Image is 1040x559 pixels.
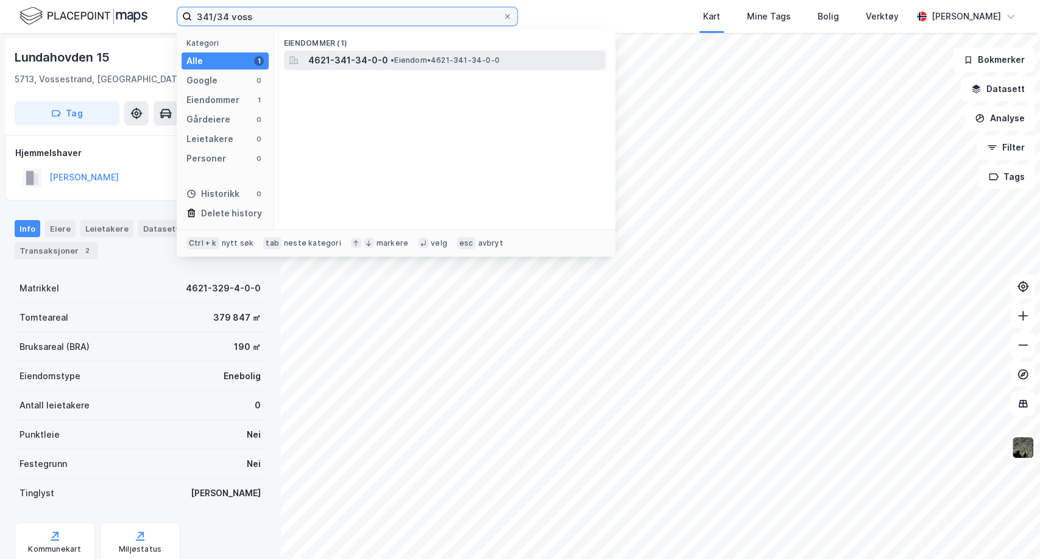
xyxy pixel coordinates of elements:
[186,151,226,166] div: Personer
[254,95,264,105] div: 1
[247,427,261,442] div: Nei
[15,146,265,160] div: Hjemmelshaver
[254,76,264,85] div: 0
[28,544,81,554] div: Kommunekart
[201,206,262,221] div: Delete history
[186,38,269,48] div: Kategori
[254,189,264,199] div: 0
[224,369,261,383] div: Enebolig
[15,48,112,67] div: Lundahovden 15
[391,55,394,65] span: •
[186,93,239,107] div: Eiendommer
[81,244,93,257] div: 2
[478,238,503,248] div: avbryt
[186,237,219,249] div: Ctrl + k
[19,427,60,442] div: Punktleie
[978,165,1035,189] button: Tags
[977,135,1035,160] button: Filter
[263,237,281,249] div: tab
[138,220,184,237] div: Datasett
[431,238,447,248] div: velg
[377,238,408,248] div: markere
[222,238,254,248] div: nytt søk
[964,106,1035,130] button: Analyse
[15,242,98,259] div: Transaksjoner
[284,238,341,248] div: neste kategori
[254,115,264,124] div: 0
[186,281,261,296] div: 4621-329-4-0-0
[19,340,90,354] div: Bruksareal (BRA)
[19,369,80,383] div: Eiendomstype
[932,9,1001,24] div: [PERSON_NAME]
[186,54,203,68] div: Alle
[457,237,476,249] div: esc
[15,72,186,87] div: 5713, Vossestrand, [GEOGRAPHIC_DATA]
[254,134,264,144] div: 0
[19,310,68,325] div: Tomteareal
[961,77,1035,101] button: Datasett
[119,544,161,554] div: Miljøstatus
[255,398,261,413] div: 0
[274,29,615,51] div: Eiendommer (1)
[213,310,261,325] div: 379 847 ㎡
[254,154,264,163] div: 0
[1011,436,1035,459] img: 9k=
[979,500,1040,559] iframe: Chat Widget
[747,9,791,24] div: Mine Tags
[192,7,503,26] input: Søk på adresse, matrikkel, gårdeiere, leietakere eller personer
[186,187,239,201] div: Historikk
[818,9,839,24] div: Bolig
[191,486,261,500] div: [PERSON_NAME]
[254,56,264,66] div: 1
[19,398,90,413] div: Antall leietakere
[186,73,218,88] div: Google
[19,281,59,296] div: Matrikkel
[19,5,147,27] img: logo.f888ab2527a4732fd821a326f86c7f29.svg
[186,112,230,127] div: Gårdeiere
[953,48,1035,72] button: Bokmerker
[15,101,119,126] button: Tag
[703,9,720,24] div: Kart
[15,220,40,237] div: Info
[234,340,261,354] div: 190 ㎡
[80,220,133,237] div: Leietakere
[186,132,233,146] div: Leietakere
[19,486,54,500] div: Tinglyst
[45,220,76,237] div: Eiere
[391,55,500,65] span: Eiendom • 4621-341-34-0-0
[308,53,388,68] span: 4621-341-34-0-0
[19,457,67,471] div: Festegrunn
[866,9,899,24] div: Verktøy
[247,457,261,471] div: Nei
